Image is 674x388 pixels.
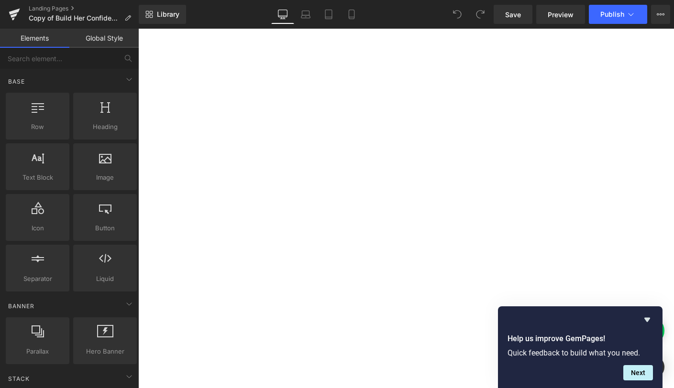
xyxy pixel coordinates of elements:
span: Text Block [9,172,66,183]
a: Mobile [340,5,363,24]
span: Base [7,77,26,86]
span: Separator [9,274,66,284]
span: Preview [548,10,574,20]
span: Icon [9,223,66,233]
button: Hide survey [641,314,653,325]
button: Redo [471,5,490,24]
span: Publish [600,11,624,18]
span: Copy of Build Her Confidence and Self-Esteem with the Super Book Set [29,14,121,22]
span: Button [76,223,134,233]
a: Landing Pages [29,5,139,12]
span: Liquid [76,274,134,284]
span: Banner [7,302,35,311]
button: Next question [623,365,653,380]
div: Help us improve GemPages! [508,314,653,380]
button: Publish [589,5,647,24]
span: Image [76,172,134,183]
button: More [651,5,670,24]
h2: Help us improve GemPages! [508,333,653,345]
a: New Library [139,5,186,24]
span: Library [157,10,179,19]
span: Heading [76,122,134,132]
span: Row [9,122,66,132]
a: Laptop [294,5,317,24]
a: Preview [536,5,585,24]
span: Parallax [9,346,66,356]
a: Desktop [271,5,294,24]
a: Global Style [69,29,139,48]
span: Hero Banner [76,346,134,356]
button: Undo [448,5,467,24]
span: Save [505,10,521,20]
p: Quick feedback to build what you need. [508,348,653,357]
a: Tablet [317,5,340,24]
span: Stack [7,374,31,383]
